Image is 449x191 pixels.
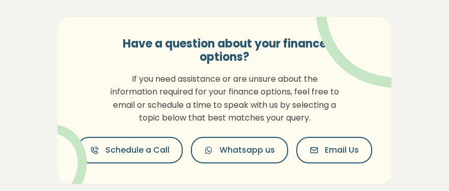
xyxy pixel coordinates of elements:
[325,144,359,156] span: Email Us
[109,37,340,64] h3: Have a question about your finance options?
[191,137,288,163] button: Whatsapp us
[77,137,183,163] button: Schedule a Call
[219,144,275,156] span: Whatsapp us
[398,142,449,191] iframe: Chat Widget
[105,144,170,156] span: Schedule a Call
[109,73,340,125] p: If you need assistance or are unsure about the information required for your finance options, fee...
[296,137,372,163] button: Email Us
